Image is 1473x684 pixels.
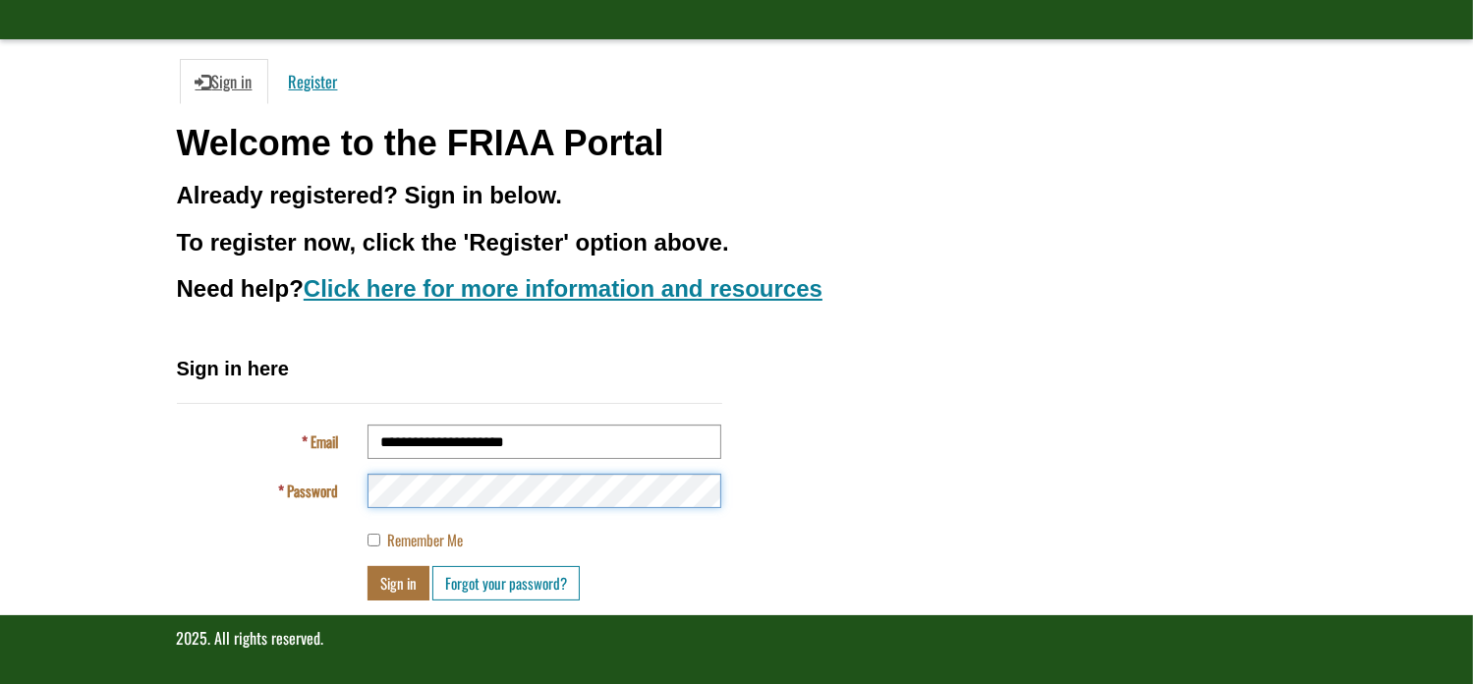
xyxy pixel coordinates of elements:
[368,534,380,546] input: Remember Me
[387,529,463,550] span: Remember Me
[273,59,354,104] a: Register
[177,124,1297,163] h1: Welcome to the FRIAA Portal
[368,566,429,600] button: Sign in
[208,626,324,650] span: . All rights reserved.
[304,275,822,302] a: Click here for more information and resources
[287,480,338,501] span: Password
[177,276,1297,302] h3: Need help?
[311,430,338,452] span: Email
[177,230,1297,256] h3: To register now, click the 'Register' option above.
[177,183,1297,208] h3: Already registered? Sign in below.
[432,566,580,600] a: Forgot your password?
[180,59,268,104] a: Sign in
[177,358,289,379] span: Sign in here
[177,627,1297,650] p: 2025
